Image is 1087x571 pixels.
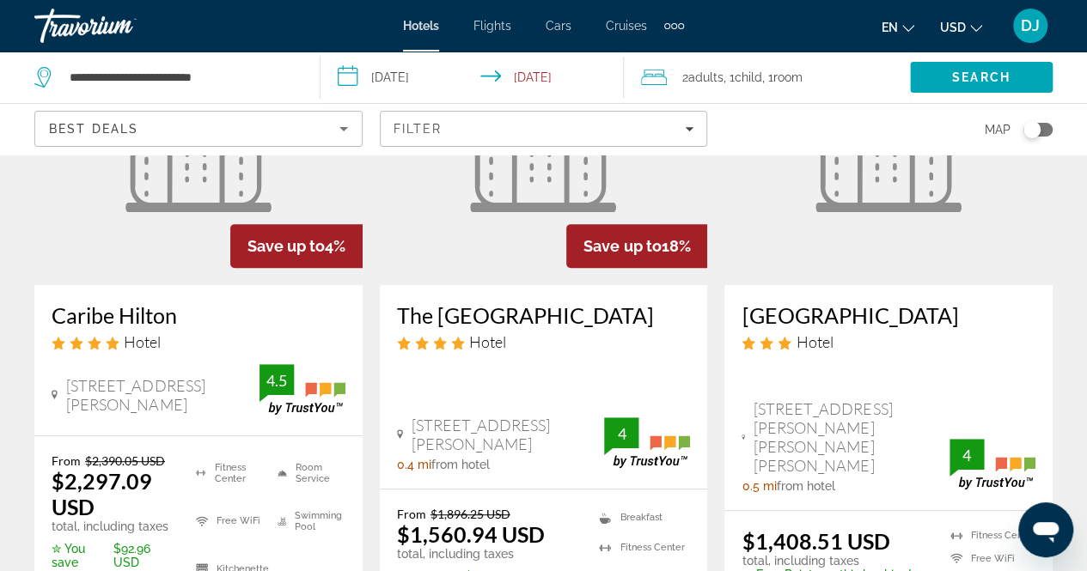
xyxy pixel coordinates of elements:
[796,332,833,351] span: Hotel
[566,224,707,268] div: 18%
[952,70,1011,84] span: Search
[397,302,691,328] a: The [GEOGRAPHIC_DATA]
[321,52,624,103] button: Select check in and out date
[269,501,345,541] li: Swimming Pool
[590,537,690,558] li: Fitness Center
[49,122,138,136] span: Best Deals
[583,237,661,255] span: Save up to
[397,458,431,471] span: 0.4 mi
[776,479,834,493] span: from hotel
[187,453,269,493] li: Fitness Center
[910,62,1053,93] button: Search
[52,468,152,519] ins: $2,297.09 USD
[247,237,325,255] span: Save up to
[985,118,1011,142] span: Map
[735,70,762,84] span: Child
[403,19,439,33] a: Hotels
[397,547,566,561] p: total, including taxes
[431,458,490,471] span: from hotel
[1021,17,1040,34] span: DJ
[52,519,174,533] p: total, including taxes
[34,3,206,48] a: Travorium
[85,453,165,468] del: $2,390.05 USD
[773,70,803,84] span: Room
[1008,8,1053,44] button: User Menu
[52,542,109,569] span: ✮ You save
[52,302,345,328] a: Caribe Hilton
[394,122,443,136] span: Filter
[950,445,984,465] div: 4
[604,423,638,444] div: 4
[431,507,510,521] del: $1,896.25 USD
[664,12,684,39] button: Extra navigation items
[682,65,724,89] span: 2
[1011,122,1053,137] button: Toggle map
[950,439,1035,489] img: TrustYou guest rating badge
[606,19,647,33] a: Cruises
[742,302,1035,328] a: [GEOGRAPHIC_DATA]
[688,70,724,84] span: Adults
[940,21,966,34] span: USD
[469,332,506,351] span: Hotel
[1018,502,1073,557] iframe: Button to launch messaging window
[52,542,174,569] p: $92.96 USD
[66,376,259,414] span: [STREET_ADDRESS][PERSON_NAME]
[230,224,363,268] div: 4%
[882,21,898,34] span: en
[590,507,690,528] li: Breakfast
[546,19,571,33] a: Cars
[882,15,914,39] button: Change language
[269,453,345,493] li: Room Service
[68,64,294,90] input: Search hotel destination
[260,370,294,391] div: 4.5
[260,364,345,415] img: TrustYou guest rating badge
[762,65,803,89] span: , 1
[397,332,691,351] div: 4 star Hotel
[397,521,545,547] ins: $1,560.94 USD
[942,528,1035,543] li: Fitness Center
[742,479,776,493] span: 0.5 mi
[742,332,1035,351] div: 3 star Hotel
[473,19,511,33] a: Flights
[52,332,345,351] div: 4 star Hotel
[724,65,762,89] span: , 1
[940,15,982,39] button: Change currency
[742,528,889,554] ins: $1,408.51 USD
[52,453,81,468] span: From
[187,501,269,541] li: Free WiFi
[124,332,161,351] span: Hotel
[624,52,910,103] button: Travelers: 2 adults, 1 child
[397,507,426,521] span: From
[754,399,950,475] span: [STREET_ADDRESS][PERSON_NAME][PERSON_NAME][PERSON_NAME]
[604,417,690,468] img: TrustYou guest rating badge
[49,118,348,139] mat-select: Sort by
[412,416,604,453] span: [STREET_ADDRESS][PERSON_NAME]
[742,554,911,568] p: total, including taxes
[942,551,1035,566] li: Free WiFi
[380,111,708,147] button: Filters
